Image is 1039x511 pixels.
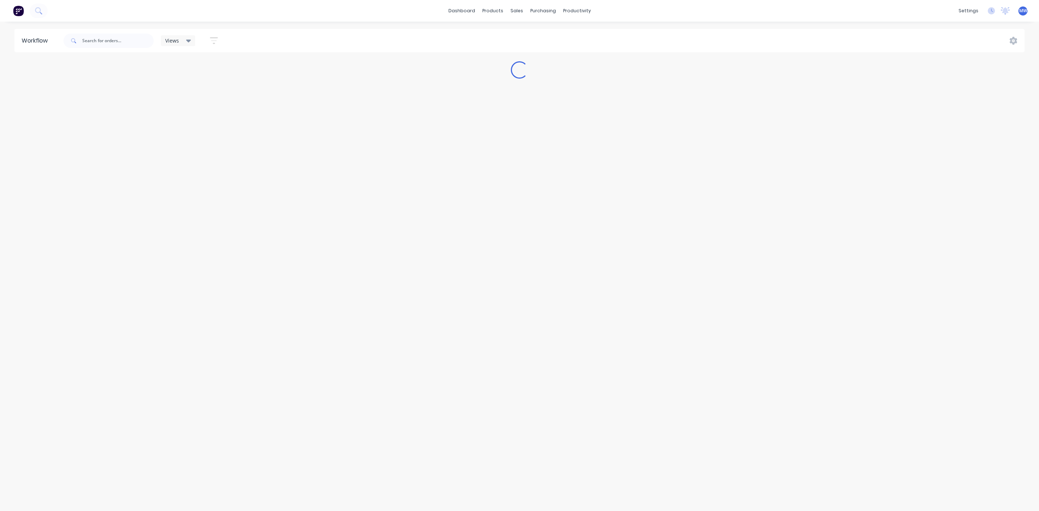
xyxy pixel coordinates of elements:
div: settings [955,5,982,16]
div: products [479,5,507,16]
img: Factory [13,5,24,16]
div: productivity [560,5,595,16]
a: dashboard [445,5,479,16]
span: MW [1019,8,1027,14]
div: purchasing [527,5,560,16]
input: Search for orders... [82,34,154,48]
span: Views [165,37,179,44]
div: sales [507,5,527,16]
div: Workflow [22,36,51,45]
